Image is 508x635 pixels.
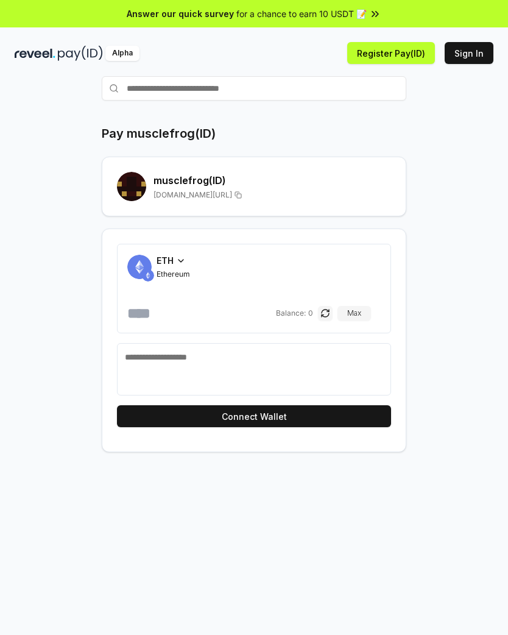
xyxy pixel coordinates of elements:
[142,269,154,282] img: ETH.svg
[127,7,234,20] span: Answer our quick survey
[58,46,103,61] img: pay_id
[308,308,313,318] span: 0
[157,269,190,279] span: Ethereum
[153,173,391,188] h2: musclefrog (ID)
[15,46,55,61] img: reveel_dark
[276,308,306,318] span: Balance:
[236,7,367,20] span: for a chance to earn 10 USDT 📝
[102,125,216,142] h1: Pay musclefrog(ID)
[337,306,371,321] button: Max
[105,46,139,61] div: Alpha
[445,42,493,64] button: Sign In
[117,405,391,427] button: Connect Wallet
[157,254,174,267] span: ETH
[153,190,232,200] span: [DOMAIN_NAME][URL]
[347,42,435,64] button: Register Pay(ID)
